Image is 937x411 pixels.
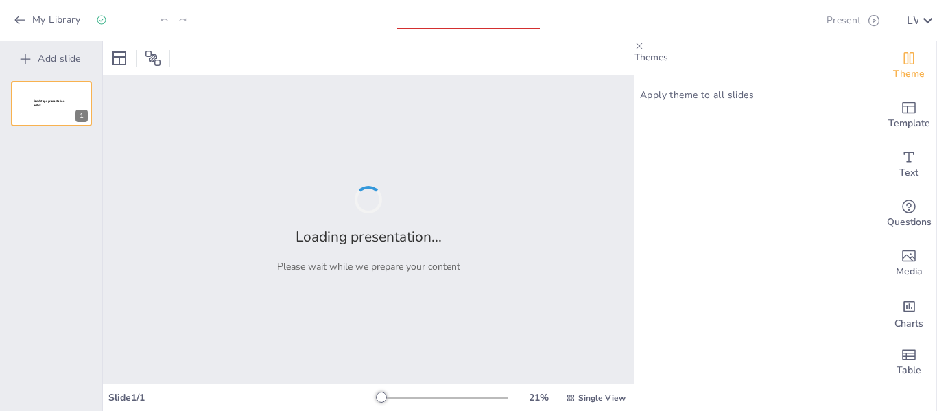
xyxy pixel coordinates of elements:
div: Layout [108,47,130,69]
button: Apply theme to all slides [634,86,759,104]
span: Charts [894,316,923,331]
span: Table [897,363,921,378]
span: Sendsteps presentation editor [34,99,64,107]
p: Themes [634,51,881,64]
div: Add charts and graphs [881,288,936,338]
button: Add slide [7,48,95,70]
div: Add a table [881,338,936,387]
p: Please wait while we prepare your content [277,260,460,273]
span: Media [896,264,923,279]
input: Insert title [397,9,525,29]
div: Change the overall theme [881,41,936,91]
span: Template [888,116,930,131]
span: Theme [893,67,925,82]
div: 1 [11,81,92,126]
div: Saved [96,14,139,27]
div: Get real-time input from your audience [881,189,936,239]
div: Add ready made slides [881,91,936,140]
span: Text [899,165,918,180]
button: Export to PowerPoint [793,7,818,34]
div: 1 [75,110,88,122]
div: Add text boxes [881,140,936,189]
h2: Loading presentation... [296,227,442,246]
span: Questions [887,215,932,230]
span: Position [145,50,161,67]
span: Single View [578,392,626,403]
div: L v [907,15,918,26]
button: L v [907,7,918,34]
div: Slide 1 / 1 [108,391,377,404]
button: My Library [10,9,86,31]
button: Present [821,7,883,34]
div: 21 % [522,391,555,404]
div: Add images, graphics, shapes or video [881,239,936,288]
